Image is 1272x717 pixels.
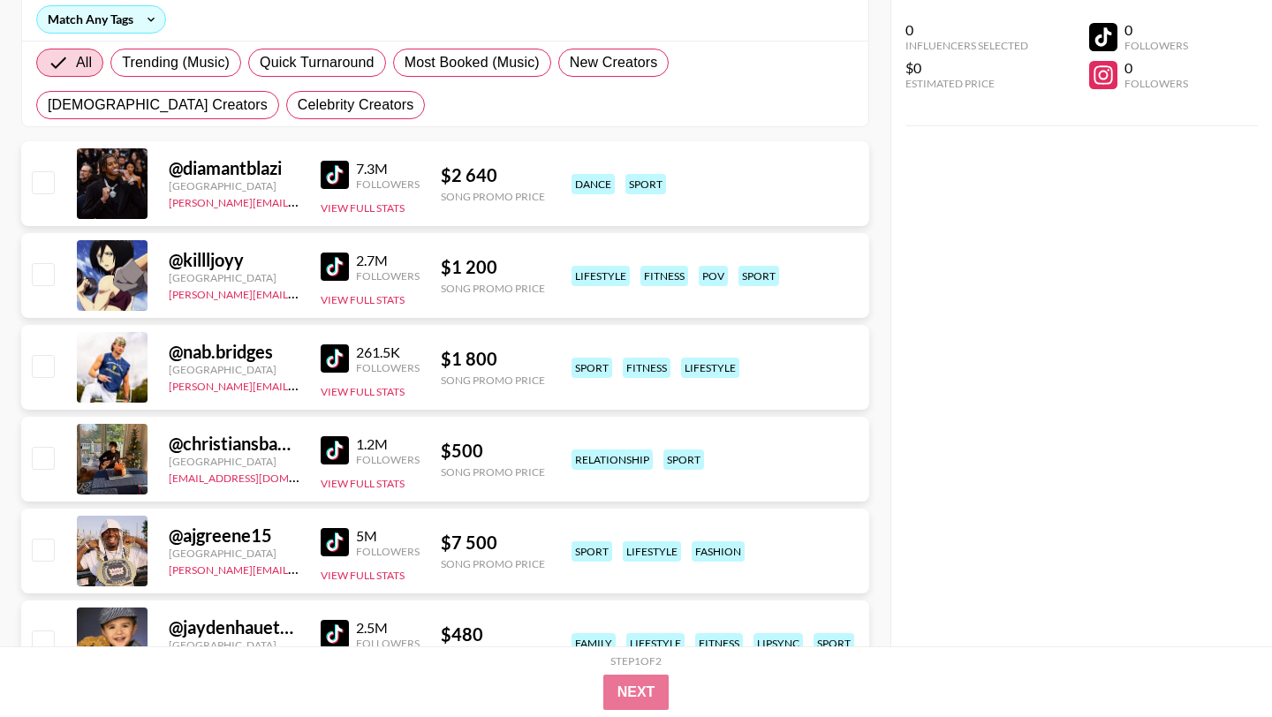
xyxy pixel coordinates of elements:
[169,376,430,393] a: [PERSON_NAME][EMAIL_ADDRESS][DOMAIN_NAME]
[169,179,299,192] div: [GEOGRAPHIC_DATA]
[640,266,688,286] div: fitness
[321,569,405,582] button: View Full Stats
[695,633,743,653] div: fitness
[169,468,346,485] a: [EMAIL_ADDRESS][DOMAIN_NAME]
[1124,59,1188,77] div: 0
[625,174,666,194] div: sport
[441,256,545,278] div: $ 1 200
[321,344,349,373] img: TikTok
[441,440,545,462] div: $ 500
[260,52,375,73] span: Quick Turnaround
[441,465,545,479] div: Song Promo Price
[405,52,540,73] span: Most Booked (Music)
[905,59,1028,77] div: $0
[321,253,349,281] img: TikTok
[356,343,420,361] div: 261.5K
[699,266,728,286] div: pov
[441,557,545,570] div: Song Promo Price
[298,94,414,116] span: Celebrity Creators
[441,532,545,554] div: $ 7 500
[169,192,430,209] a: [PERSON_NAME][EMAIL_ADDRESS][DOMAIN_NAME]
[738,266,779,286] div: sport
[623,541,681,562] div: lifestyle
[441,623,545,645] div: $ 480
[905,39,1028,52] div: Influencers Selected
[169,455,299,468] div: [GEOGRAPHIC_DATA]
[572,633,616,653] div: family
[169,638,299,652] div: [GEOGRAPHIC_DATA]
[1124,39,1188,52] div: Followers
[356,435,420,453] div: 1.2M
[169,363,299,376] div: [GEOGRAPHIC_DATA]
[169,284,430,301] a: [PERSON_NAME][EMAIL_ADDRESS][DOMAIN_NAME]
[76,52,92,73] span: All
[321,293,405,306] button: View Full Stats
[321,528,349,556] img: TikTok
[356,361,420,374] div: Followers
[814,633,854,653] div: sport
[37,6,165,33] div: Match Any Tags
[905,21,1028,39] div: 0
[572,358,612,378] div: sport
[169,157,299,179] div: @ diamantblazi
[169,341,299,363] div: @ nab.bridges
[169,547,299,560] div: [GEOGRAPHIC_DATA]
[321,201,405,215] button: View Full Stats
[321,161,349,189] img: TikTok
[356,619,420,637] div: 2.5M
[610,654,662,668] div: Step 1 of 2
[572,174,615,194] div: dance
[356,527,420,545] div: 5M
[169,616,299,638] div: @ jaydenhaueterofficial
[663,449,704,470] div: sport
[441,190,545,203] div: Song Promo Price
[356,177,420,191] div: Followers
[905,77,1028,90] div: Estimated Price
[169,525,299,547] div: @ ajgreene15
[356,269,420,283] div: Followers
[753,633,803,653] div: lipsync
[321,436,349,464] img: TikTok
[321,385,405,398] button: View Full Stats
[572,266,630,286] div: lifestyle
[321,477,405,490] button: View Full Stats
[681,358,739,378] div: lifestyle
[1124,21,1188,39] div: 0
[169,249,299,271] div: @ killljoyy
[1124,77,1188,90] div: Followers
[441,348,545,370] div: $ 1 800
[356,637,420,650] div: Followers
[169,560,430,577] a: [PERSON_NAME][EMAIL_ADDRESS][DOMAIN_NAME]
[572,449,653,470] div: relationship
[356,252,420,269] div: 2.7M
[441,282,545,295] div: Song Promo Price
[356,545,420,558] div: Followers
[441,374,545,387] div: Song Promo Price
[626,633,685,653] div: lifestyle
[169,433,299,455] div: @ christiansbanned
[441,164,545,186] div: $ 2 640
[1184,629,1251,696] iframe: Drift Widget Chat Controller
[692,541,745,562] div: fashion
[122,52,230,73] span: Trending (Music)
[321,620,349,648] img: TikTok
[623,358,670,378] div: fitness
[356,160,420,177] div: 7.3M
[570,52,658,73] span: New Creators
[572,541,612,562] div: sport
[48,94,268,116] span: [DEMOGRAPHIC_DATA] Creators
[356,453,420,466] div: Followers
[603,675,670,710] button: Next
[169,271,299,284] div: [GEOGRAPHIC_DATA]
